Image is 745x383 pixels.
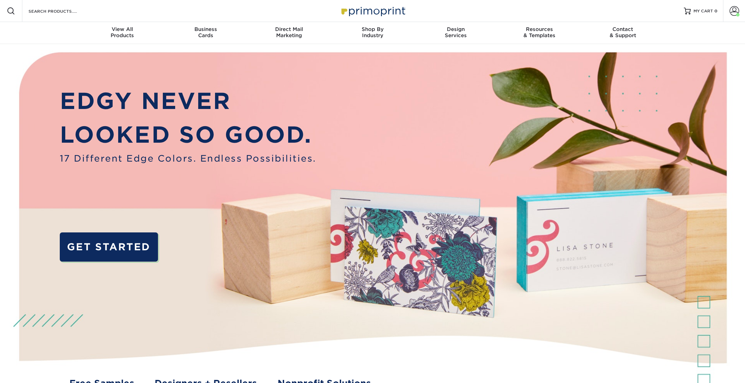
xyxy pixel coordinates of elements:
[164,26,247,32] span: Business
[60,152,316,165] span: 17 Different Edge Colors. Endless Possibilities.
[331,26,414,32] span: Shop By
[247,26,331,39] div: Marketing
[338,3,407,18] img: Primoprint
[498,26,581,32] span: Resources
[247,26,331,32] span: Direct Mail
[81,26,164,39] div: Products
[81,22,164,44] a: View AllProducts
[60,118,316,152] p: LOOKED SO GOOD.
[60,85,316,118] p: EDGY NEVER
[714,9,718,13] span: 0
[693,8,713,14] span: MY CART
[164,22,247,44] a: BusinessCards
[498,22,581,44] a: Resources& Templates
[331,22,414,44] a: Shop ByIndustry
[247,22,331,44] a: Direct MailMarketing
[81,26,164,32] span: View All
[28,7,95,15] input: SEARCH PRODUCTS.....
[581,22,665,44] a: Contact& Support
[414,22,498,44] a: DesignServices
[498,26,581,39] div: & Templates
[60,232,158,262] a: GET STARTED
[581,26,665,32] span: Contact
[414,26,498,32] span: Design
[414,26,498,39] div: Services
[581,26,665,39] div: & Support
[331,26,414,39] div: Industry
[164,26,247,39] div: Cards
